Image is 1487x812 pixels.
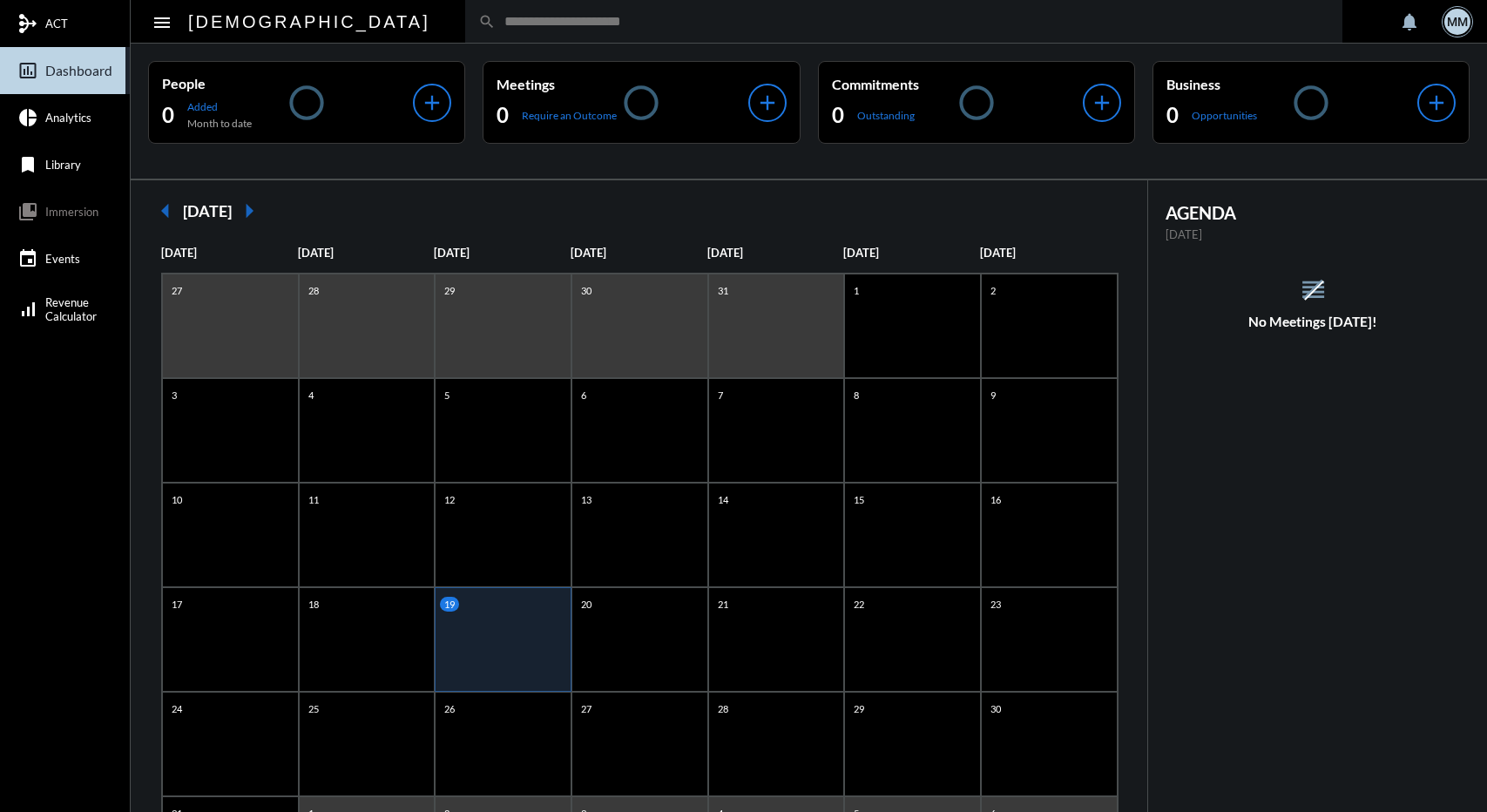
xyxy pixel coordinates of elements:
[45,205,98,219] span: Immersion
[440,597,459,612] p: 19
[304,283,323,298] p: 28
[713,388,727,403] p: 7
[45,158,81,172] span: Library
[17,154,38,175] mat-icon: bookmark
[148,193,183,228] mat-icon: arrow_left
[45,111,91,125] span: Analytics
[304,701,323,716] p: 25
[1148,314,1478,329] h5: No Meetings [DATE]!
[304,492,323,507] p: 11
[17,248,38,269] mat-icon: event
[986,388,1000,403] p: 9
[145,4,179,39] button: Toggle sidenav
[161,246,298,260] p: [DATE]
[577,388,591,403] p: 6
[440,492,459,507] p: 12
[1399,11,1420,32] mat-icon: notifications
[440,388,454,403] p: 5
[45,17,68,30] span: ACT
[986,597,1005,612] p: 23
[304,597,323,612] p: 18
[577,701,596,716] p: 27
[849,597,869,612] p: 22
[304,388,318,403] p: 4
[571,246,707,260] p: [DATE]
[713,283,733,298] p: 31
[986,492,1005,507] p: 16
[152,12,172,33] mat-icon: Side nav toggle icon
[849,492,869,507] p: 15
[713,701,733,716] p: 28
[980,246,1117,260] p: [DATE]
[17,60,38,81] mat-icon: insert_chart_outlined
[434,246,571,260] p: [DATE]
[986,701,1005,716] p: 30
[849,701,869,716] p: 29
[167,388,181,403] p: 3
[188,8,430,36] h2: [DEMOGRAPHIC_DATA]
[17,107,38,128] mat-icon: pie_chart
[167,701,186,716] p: 24
[167,283,186,298] p: 27
[17,201,38,222] mat-icon: collections_bookmark
[577,492,596,507] p: 13
[1166,202,1461,223] h2: AGENDA
[232,193,267,228] mat-icon: arrow_right
[843,246,980,260] p: [DATE]
[1299,275,1328,304] mat-icon: reorder
[298,246,435,260] p: [DATE]
[986,283,1000,298] p: 2
[849,388,863,403] p: 8
[713,492,733,507] p: 14
[713,597,733,612] p: 21
[1166,227,1461,241] p: [DATE]
[478,13,496,30] mat-icon: search
[45,252,80,266] span: Events
[167,597,186,612] p: 17
[849,283,863,298] p: 1
[45,295,97,323] span: Revenue Calculator
[440,283,459,298] p: 29
[577,283,596,298] p: 30
[17,299,38,320] mat-icon: signal_cellular_alt
[440,701,459,716] p: 26
[183,201,232,220] h2: [DATE]
[707,246,844,260] p: [DATE]
[45,63,112,78] span: Dashboard
[17,13,38,34] mat-icon: mediation
[1444,9,1470,35] div: MM
[577,597,596,612] p: 20
[167,492,186,507] p: 10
